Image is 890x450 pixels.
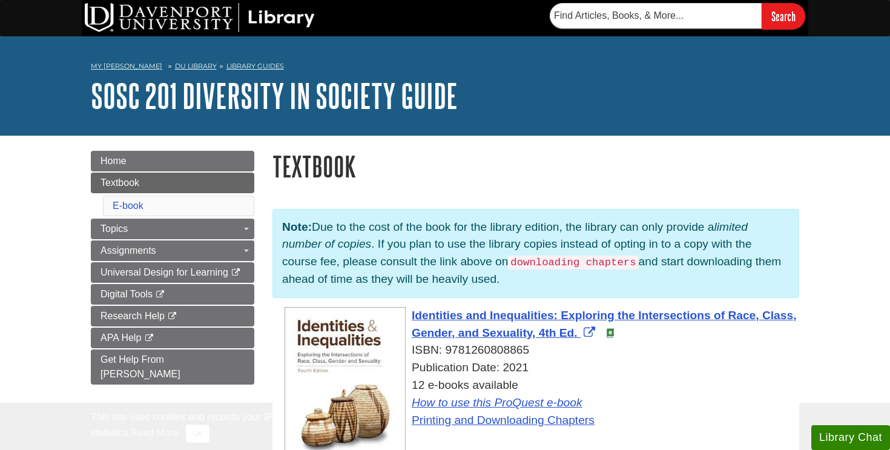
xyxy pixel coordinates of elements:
[91,262,254,283] a: Universal Design for Learning
[101,177,139,188] span: Textbook
[101,354,180,379] span: Get Help From [PERSON_NAME]
[550,3,805,29] form: Searches DU Library's articles, books, and more
[412,414,595,426] a: Printing and Downloading Chapters
[412,309,796,339] span: Identities and Inequalities: Exploring the Intersections of Race, Class, Gender, and Sexuality, 4...
[550,3,762,28] input: Find Articles, Books, & More...
[412,309,796,339] a: Link opens in new window
[85,3,315,32] img: DU Library
[175,62,217,70] a: DU Library
[91,151,254,171] a: Home
[91,410,799,443] div: This site uses cookies and records your IP address for usage statistics. Additionally, we use Goo...
[605,328,615,338] img: e-Book
[226,62,284,70] a: Library Guides
[91,328,254,348] a: APA Help
[91,77,458,114] a: SOSC 201 Diversity in Society Guide
[91,240,254,261] a: Assignments
[285,377,799,429] div: 12 e-books available
[762,3,805,29] input: Search
[91,349,254,385] a: Get Help From [PERSON_NAME]
[91,61,162,71] a: My [PERSON_NAME]
[91,306,254,326] a: Research Help
[285,359,799,377] div: Publication Date: 2021
[167,313,177,320] i: This link opens in a new window
[231,269,241,277] i: This link opens in a new window
[508,256,638,270] code: downloading chapters
[101,333,141,343] span: APA Help
[91,151,254,385] div: Guide Page Menu
[91,58,799,78] nav: breadcrumb
[272,151,799,182] h1: Textbook
[412,396,582,409] a: How to use this ProQuest e-book
[101,223,128,234] span: Topics
[282,220,748,251] em: limited number of copies
[144,334,154,342] i: This link opens in a new window
[101,311,165,321] span: Research Help
[811,425,890,450] button: Library Chat
[282,220,312,233] strong: Note:
[101,289,153,299] span: Digital Tools
[101,156,127,166] span: Home
[186,425,209,443] button: Close
[91,219,254,239] a: Topics
[113,200,143,211] a: E-book
[91,173,254,193] a: Textbook
[285,342,799,359] div: ISBN: 9781260808865
[131,428,179,438] a: Read More
[101,267,228,277] span: Universal Design for Learning
[155,291,165,299] i: This link opens in a new window
[101,245,156,256] span: Assignments
[272,209,799,298] p: Due to the cost of the book for the library edition, the library can only provide a . If you plan...
[91,284,254,305] a: Digital Tools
